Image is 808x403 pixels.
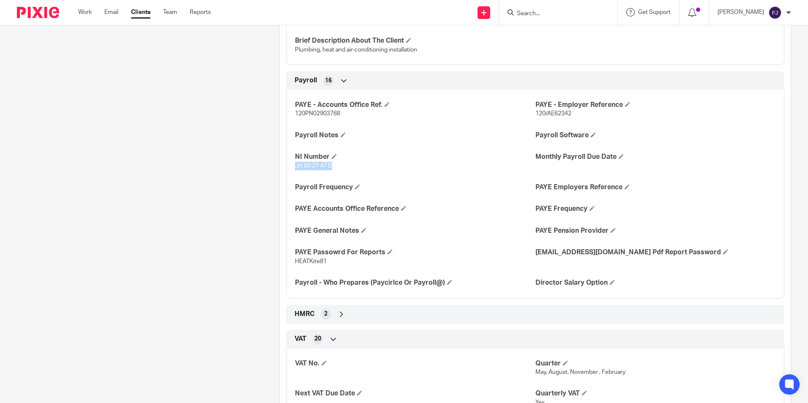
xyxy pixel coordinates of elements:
[324,310,328,318] span: 2
[78,8,92,16] a: Work
[295,259,327,264] span: HEATKite81
[535,226,775,235] h4: PAYE Pension Provider
[535,369,625,375] span: May, August, November , February
[295,226,535,235] h4: PAYE General Notes
[638,9,671,15] span: Get Support
[516,10,592,18] input: Search
[295,248,535,257] h4: PAYE Passowrd For Reports
[295,101,535,109] h4: PAYE - Accounts Office Ref.
[768,6,782,19] img: svg%3E
[535,111,571,117] span: 120/AE62342
[535,389,775,398] h4: Quarterly VAT
[295,335,306,343] span: VAT
[295,36,535,45] h4: Brief Description About The Client
[718,8,764,16] p: [PERSON_NAME]
[104,8,118,16] a: Email
[17,7,59,18] img: Pixie
[295,389,535,398] h4: Next VAT Due Date
[190,8,211,16] a: Reports
[295,131,535,140] h4: Payroll Notes
[535,152,775,161] h4: Monthly Payroll Due Date
[295,152,535,161] h4: NI Number
[295,359,535,368] h4: VAT No.
[295,47,417,53] span: Plumbing, heat and air-conditioning installation
[535,248,775,257] h4: [EMAIL_ADDRESS][DOMAIN_NAME] Pdf Report Password
[295,183,535,192] h4: Payroll Frequency
[535,183,775,192] h4: PAYE Employers Reference
[295,278,535,287] h4: Payroll - Who Prepares (Paycirlce Or Payroll@)
[535,131,775,140] h4: Payroll Software
[163,8,177,16] a: Team
[535,359,775,368] h4: Quarter
[314,335,321,343] span: 20
[535,278,775,287] h4: Director Salary Option
[295,310,314,319] span: HMRC
[535,101,775,109] h4: PAYE - Employer Reference
[131,8,150,16] a: Clients
[295,204,535,213] h4: PAYE Accounts Office Reference
[325,76,332,85] span: 16
[295,76,317,85] span: Payroll
[295,163,332,169] span: JH 60 27 47 D
[535,204,775,213] h4: PAYE Frequency
[295,111,340,117] span: 120PN02903768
